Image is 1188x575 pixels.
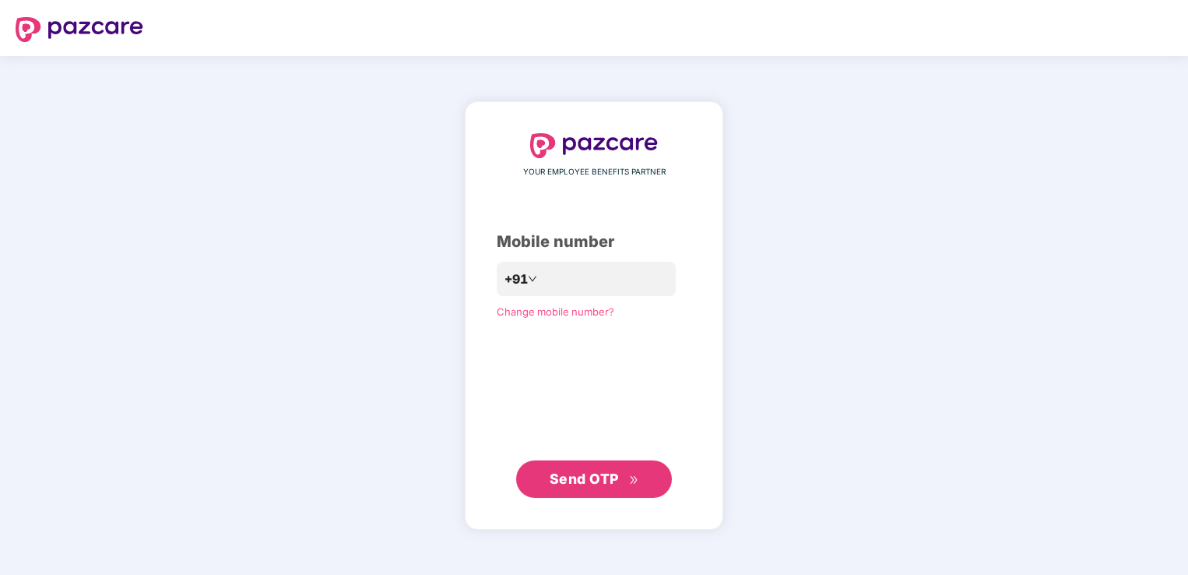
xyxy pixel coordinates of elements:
[629,475,639,485] span: double-right
[504,270,528,289] span: +91
[528,274,537,284] span: down
[497,305,614,318] a: Change mobile number?
[530,133,658,158] img: logo
[497,230,691,254] div: Mobile number
[16,17,143,42] img: logo
[523,166,666,178] span: YOUR EMPLOYEE BENEFITS PARTNER
[516,460,672,498] button: Send OTPdouble-right
[550,471,619,487] span: Send OTP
